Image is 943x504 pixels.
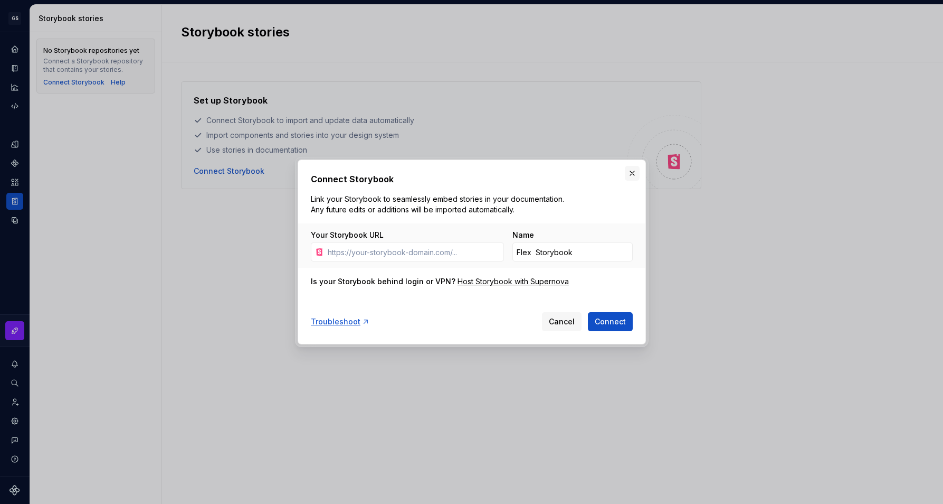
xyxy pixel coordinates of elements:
[549,316,575,327] span: Cancel
[458,276,569,287] a: Host Storybook with Supernova
[588,312,633,331] button: Connect
[311,316,370,327] a: Troubleshoot
[311,173,633,185] h2: Connect Storybook
[512,230,534,240] label: Name
[323,242,504,262] input: https://your-storybook-domain.com/...
[542,312,582,331] button: Cancel
[311,194,568,215] p: Link your Storybook to seamlessly embed stories in your documentation. Any future edits or additi...
[512,242,633,262] input: Custom Storybook Name
[595,316,626,327] span: Connect
[311,230,384,240] label: Your Storybook URL
[311,276,455,287] div: Is your Storybook behind login or VPN?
